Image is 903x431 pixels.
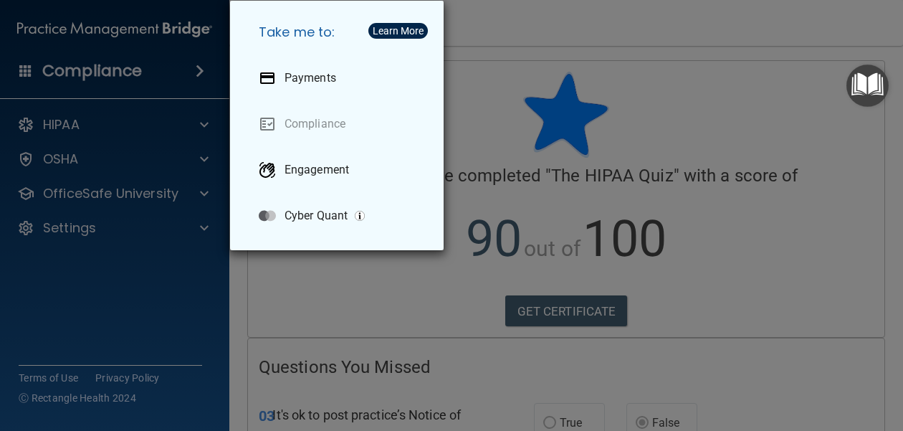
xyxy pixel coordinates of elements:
[368,23,428,39] button: Learn More
[846,65,889,107] button: Open Resource Center
[285,71,336,85] p: Payments
[247,58,432,98] a: Payments
[247,12,432,52] h5: Take me to:
[285,163,349,177] p: Engagement
[247,104,432,144] a: Compliance
[247,196,432,236] a: Cyber Quant
[831,332,886,387] iframe: Drift Widget Chat Controller
[285,209,348,223] p: Cyber Quant
[247,150,432,190] a: Engagement
[373,26,424,36] div: Learn More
